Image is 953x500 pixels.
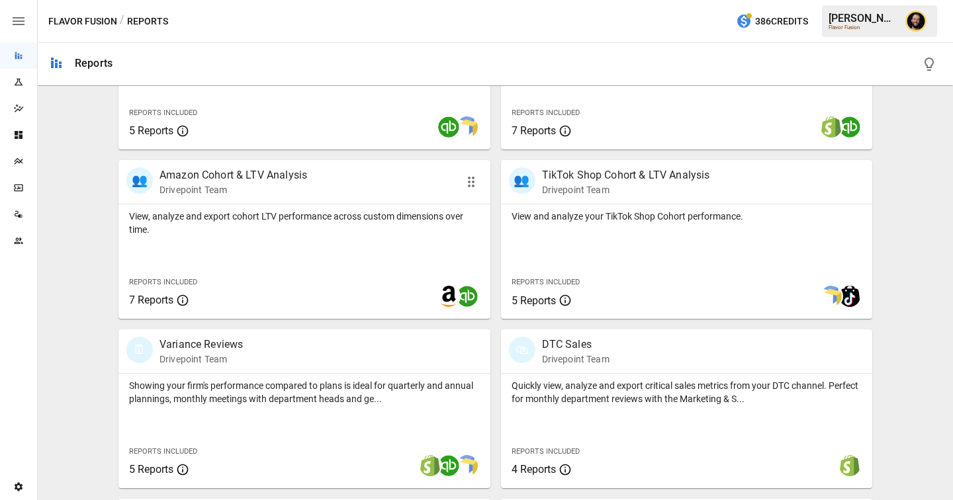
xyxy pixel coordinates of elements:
[512,210,862,223] p: View and analyze your TikTok Shop Cohort performance.
[897,3,934,40] button: Ciaran Nugent
[159,337,243,353] p: Variance Reviews
[438,286,459,307] img: amazon
[129,210,480,236] p: View, analyze and export cohort LTV performance across custom dimensions over time.
[512,294,556,307] span: 5 Reports
[839,455,860,476] img: shopify
[129,463,173,476] span: 5 Reports
[438,455,459,476] img: quickbooks
[129,108,197,117] span: Reports Included
[159,167,307,183] p: Amazon Cohort & LTV Analysis
[509,337,535,363] div: 🛍
[126,337,153,363] div: 🗓
[542,337,610,353] p: DTC Sales
[420,455,441,476] img: shopify
[129,379,480,405] p: Showing your firm's performance compared to plans is ideal for quarterly and annual plannings, mo...
[75,57,113,69] div: Reports
[839,116,860,138] img: quickbooks
[512,463,556,476] span: 4 Reports
[457,286,478,307] img: quickbooks
[512,124,556,137] span: 7 Reports
[821,116,842,138] img: shopify
[457,455,478,476] img: smart model
[512,108,580,117] span: Reports Included
[905,11,927,32] img: Ciaran Nugent
[159,353,243,366] p: Drivepoint Team
[731,9,813,34] button: 386Credits
[512,447,580,456] span: Reports Included
[821,286,842,307] img: smart model
[839,286,860,307] img: tiktok
[457,116,478,138] img: smart model
[129,294,173,306] span: 7 Reports
[542,353,610,366] p: Drivepoint Team
[438,116,459,138] img: quickbooks
[120,13,124,30] div: /
[542,183,710,196] p: Drivepoint Team
[48,13,117,30] button: Flavor Fusion
[512,379,862,405] p: Quickly view, analyze and export critical sales metrics from your DTC channel. Perfect for monthl...
[129,447,197,456] span: Reports Included
[129,278,197,286] span: Reports Included
[509,167,535,194] div: 👥
[512,278,580,286] span: Reports Included
[542,167,710,183] p: TikTok Shop Cohort & LTV Analysis
[159,183,307,196] p: Drivepoint Team
[829,12,897,24] div: [PERSON_NAME]
[129,124,173,137] span: 5 Reports
[829,24,897,30] div: Flavor Fusion
[126,167,153,194] div: 👥
[755,13,808,30] span: 386 Credits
